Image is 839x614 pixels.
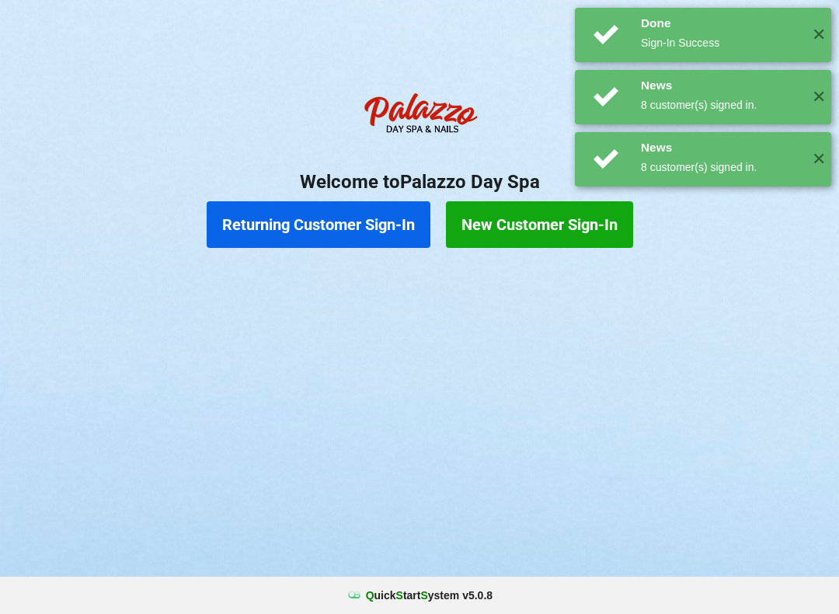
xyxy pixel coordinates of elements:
[420,589,427,602] span: S
[641,78,800,93] div: News
[641,97,800,113] div: 8 customer(s) signed in.
[641,16,800,31] div: Done
[346,588,362,603] img: favicon.ico
[366,589,374,602] span: Q
[641,159,800,175] div: 8 customer(s) signed in.
[446,201,633,248] button: New Customer Sign-In
[641,140,800,155] div: News
[396,589,403,602] span: S
[357,85,482,147] img: PalazzoDaySpaNails-Logo.png
[641,35,800,51] div: Sign-In Success
[207,201,430,248] button: Returning Customer Sign-In
[366,588,493,603] b: uick tart ystem v 5.0.8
